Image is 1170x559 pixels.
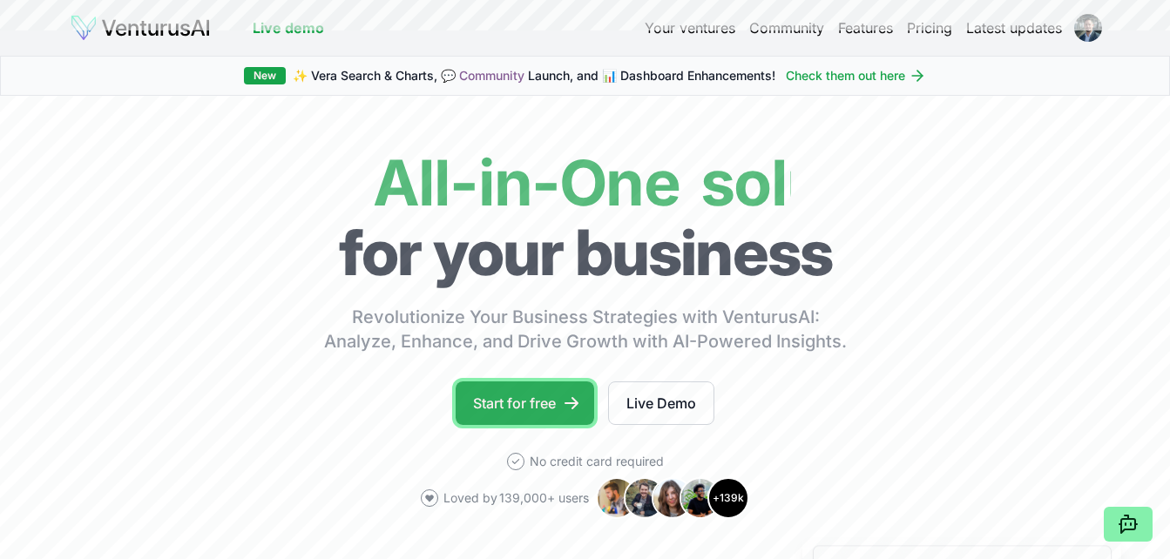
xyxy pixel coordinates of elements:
[456,381,594,425] a: Start for free
[608,381,714,425] a: Live Demo
[624,477,666,519] img: Avatar 2
[459,68,524,83] a: Community
[244,67,286,84] div: New
[652,477,693,519] img: Avatar 3
[293,67,775,84] span: ✨ Vera Search & Charts, 💬 Launch, and 📊 Dashboard Enhancements!
[596,477,638,519] img: Avatar 1
[680,477,721,519] img: Avatar 4
[786,67,926,84] a: Check them out here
